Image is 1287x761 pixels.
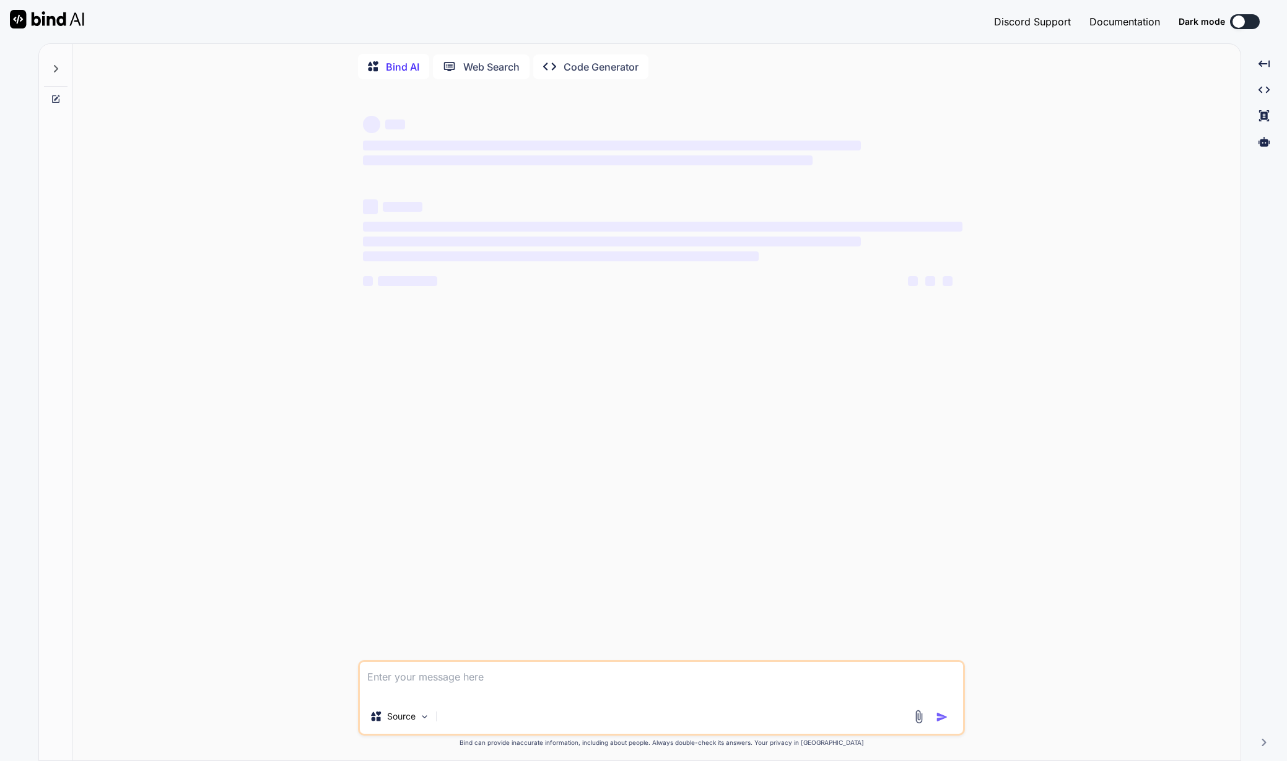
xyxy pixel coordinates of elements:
[994,14,1071,29] button: Discord Support
[383,202,422,212] span: ‌
[908,276,918,286] span: ‌
[912,710,926,724] img: attachment
[363,237,860,246] span: ‌
[1179,15,1225,28] span: Dark mode
[385,120,405,129] span: ‌
[936,711,948,723] img: icon
[463,59,520,74] p: Web Search
[363,199,378,214] span: ‌
[1089,14,1160,29] button: Documentation
[564,59,639,74] p: Code Generator
[994,15,1071,28] span: Discord Support
[363,276,373,286] span: ‌
[925,276,935,286] span: ‌
[386,59,419,74] p: Bind AI
[358,738,965,747] p: Bind can provide inaccurate information, including about people. Always double-check its answers....
[363,222,962,232] span: ‌
[363,155,813,165] span: ‌
[363,251,759,261] span: ‌
[1089,15,1160,28] span: Documentation
[419,711,430,722] img: Pick Models
[378,276,437,286] span: ‌
[943,276,953,286] span: ‌
[363,116,380,133] span: ‌
[363,141,860,150] span: ‌
[387,710,416,723] p: Source
[10,10,84,28] img: Bind AI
